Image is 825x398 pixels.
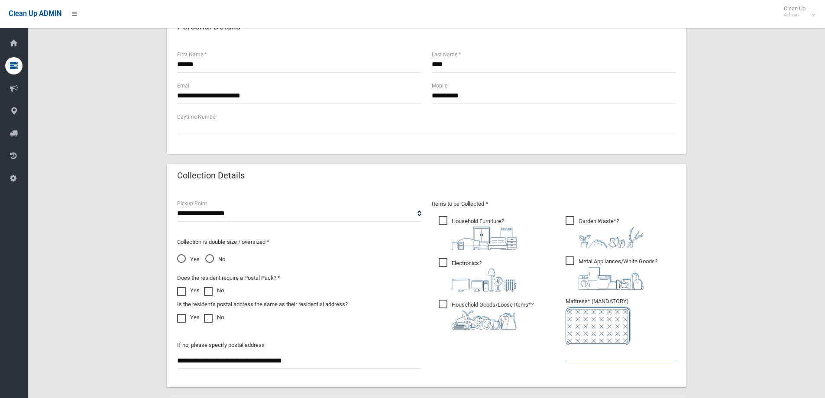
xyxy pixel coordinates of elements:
[204,285,224,296] label: No
[579,227,644,248] img: 4fd8a5c772b2c999c83690221e5242e0.png
[177,340,265,350] label: If no, please specify postal address
[452,301,534,330] i: ?
[177,285,200,296] label: Yes
[452,269,517,291] img: 394712a680b73dbc3d2a6a3a7ffe5a07.png
[566,256,657,290] span: Metal Appliances/White Goods
[566,216,644,248] span: Garden Waste*
[452,218,517,250] i: ?
[439,216,517,250] span: Household Furniture
[452,310,517,330] img: b13cc3517677393f34c0a387616ef184.png
[177,237,421,247] p: Collection is double size / oversized *
[439,300,534,330] span: Household Goods/Loose Items*
[9,10,61,18] span: Clean Up ADMIN
[579,267,644,290] img: 36c1b0289cb1767239cdd3de9e694f19.png
[566,298,676,345] span: Mattress* (MANDATORY)
[177,254,200,265] span: Yes
[780,5,814,18] span: Clean Up
[177,312,200,323] label: Yes
[167,167,255,184] header: Collection Details
[177,299,348,310] label: Is the resident's postal address the same as their residential address?
[204,312,224,323] label: No
[432,199,676,209] p: Items to be Collected *
[579,258,657,290] i: ?
[452,227,517,250] img: aa9efdbe659d29b613fca23ba79d85cb.png
[439,258,517,291] span: Electronics
[205,254,225,265] span: No
[177,273,280,283] label: Does the resident require a Postal Pack? *
[452,260,517,291] i: ?
[784,12,806,18] small: Admin
[579,218,644,248] i: ?
[566,307,631,345] img: e7408bece873d2c1783593a074e5cb2f.png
